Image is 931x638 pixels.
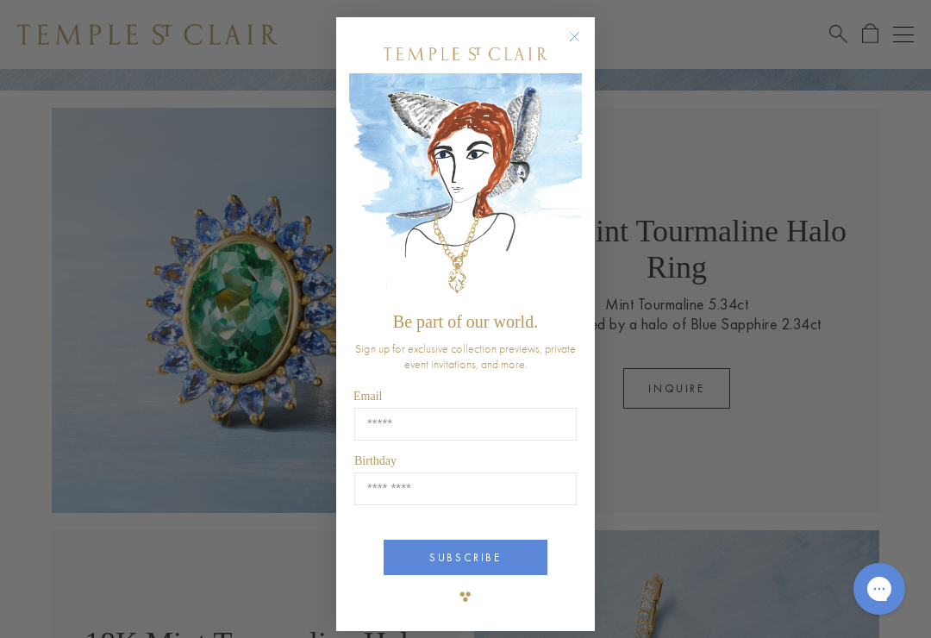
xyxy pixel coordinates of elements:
img: Temple St. Clair [384,47,547,60]
button: SUBSCRIBE [384,540,547,575]
span: Be part of our world. [393,312,538,331]
input: Email [354,408,577,441]
iframe: Gorgias live chat messenger [845,557,914,621]
span: Birthday [354,454,397,467]
button: Close dialog [572,34,594,56]
span: Email [353,390,382,403]
span: Sign up for exclusive collection previews, private event invitations, and more. [355,341,576,372]
img: TSC [448,579,483,614]
img: c4a9eb12-d91a-4d4a-8ee0-386386f4f338.jpeg [349,73,582,303]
